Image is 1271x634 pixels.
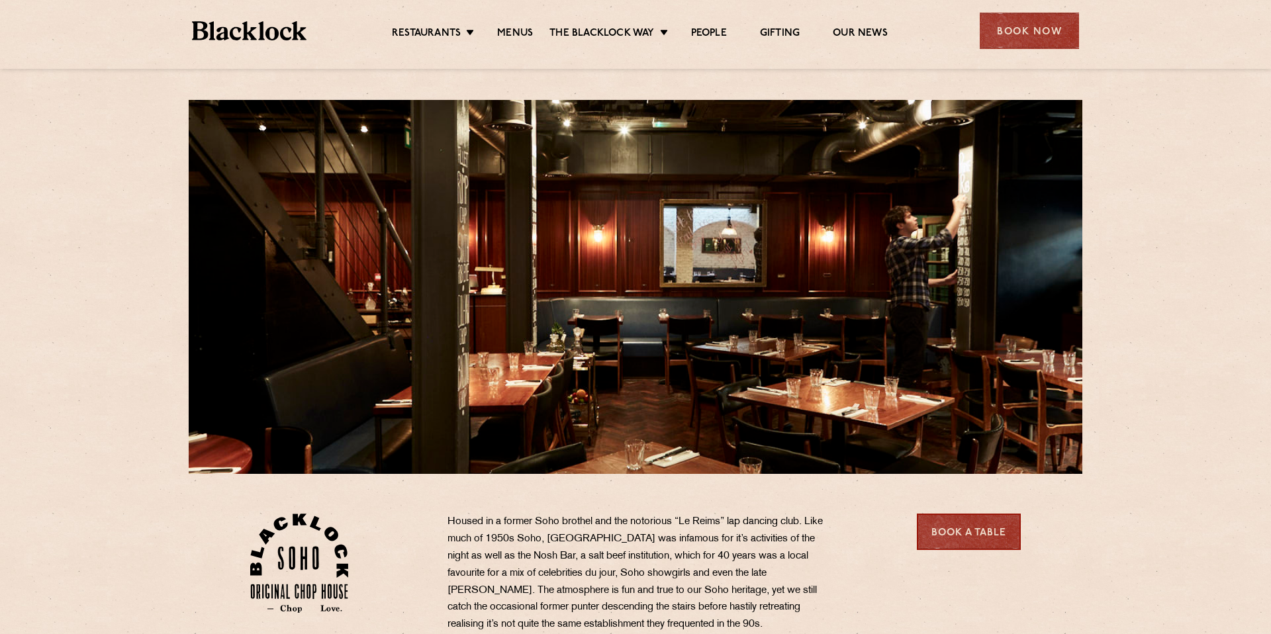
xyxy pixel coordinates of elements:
[833,27,888,42] a: Our News
[447,514,838,633] p: Housed in a former Soho brothel and the notorious “Le Reims” lap dancing club. Like much of 1950s...
[497,27,533,42] a: Menus
[760,27,800,42] a: Gifting
[549,27,654,42] a: The Blacklock Way
[192,21,306,40] img: BL_Textured_Logo-footer-cropped.svg
[392,27,461,42] a: Restaurants
[691,27,727,42] a: People
[250,514,349,613] img: Soho-stamp-default.svg
[980,13,1079,49] div: Book Now
[917,514,1021,550] a: Book a Table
